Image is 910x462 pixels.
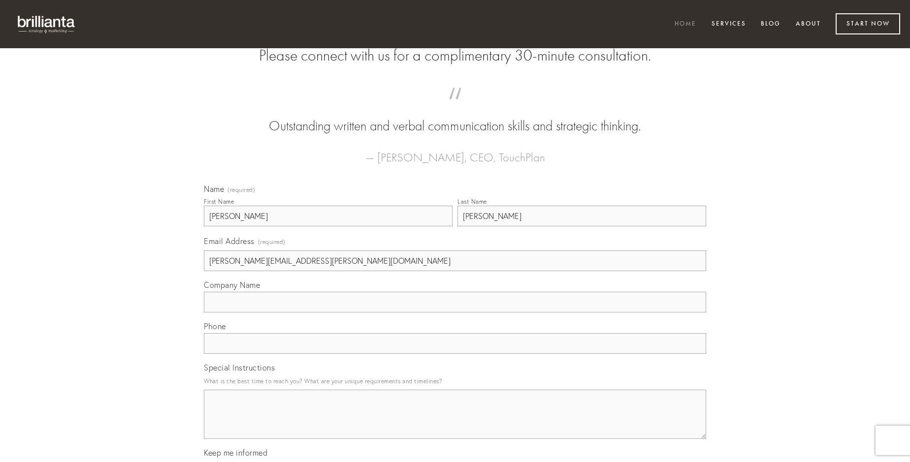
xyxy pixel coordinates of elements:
[220,136,690,167] figcaption: — [PERSON_NAME], CEO, TouchPlan
[668,16,703,32] a: Home
[457,198,487,205] div: Last Name
[204,321,226,331] span: Phone
[10,10,84,38] img: brillianta - research, strategy, marketing
[204,184,224,194] span: Name
[204,198,234,205] div: First Name
[204,374,706,388] p: What is the best time to reach you? What are your unique requirements and timelines?
[227,187,255,193] span: (required)
[220,97,690,136] blockquote: Outstanding written and verbal communication skills and strategic thinking.
[789,16,827,32] a: About
[204,280,260,290] span: Company Name
[204,236,255,246] span: Email Address
[204,363,275,372] span: Special Instructions
[204,448,267,458] span: Keep me informed
[204,46,706,65] h2: Please connect with us for a complimentary 30-minute consultation.
[258,235,286,248] span: (required)
[220,97,690,117] span: “
[754,16,787,32] a: Blog
[705,16,752,32] a: Services
[836,13,900,34] a: Start Now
